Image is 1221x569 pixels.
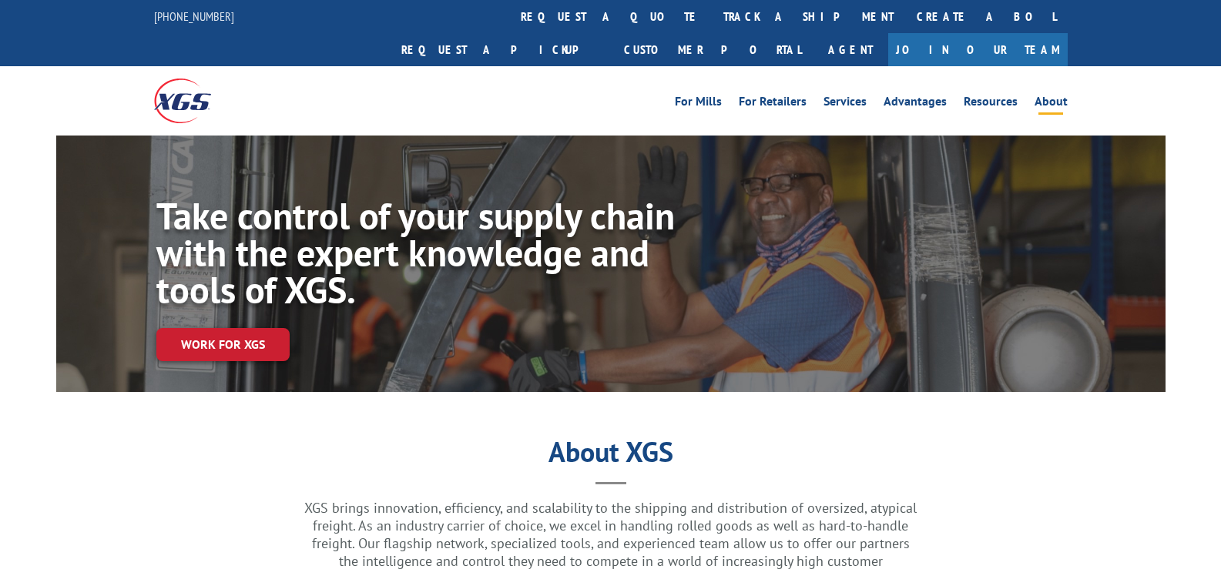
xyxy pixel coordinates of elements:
[884,95,947,112] a: Advantages
[813,33,888,66] a: Agent
[612,33,813,66] a: Customer Portal
[964,95,1018,112] a: Resources
[675,95,722,112] a: For Mills
[739,95,807,112] a: For Retailers
[156,197,679,316] h1: Take control of your supply chain with the expert knowledge and tools of XGS.
[1035,95,1068,112] a: About
[390,33,612,66] a: Request a pickup
[824,95,867,112] a: Services
[122,441,1099,470] h1: About XGS
[156,328,290,361] a: Work for XGS
[154,8,234,24] a: [PHONE_NUMBER]
[888,33,1068,66] a: Join Our Team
